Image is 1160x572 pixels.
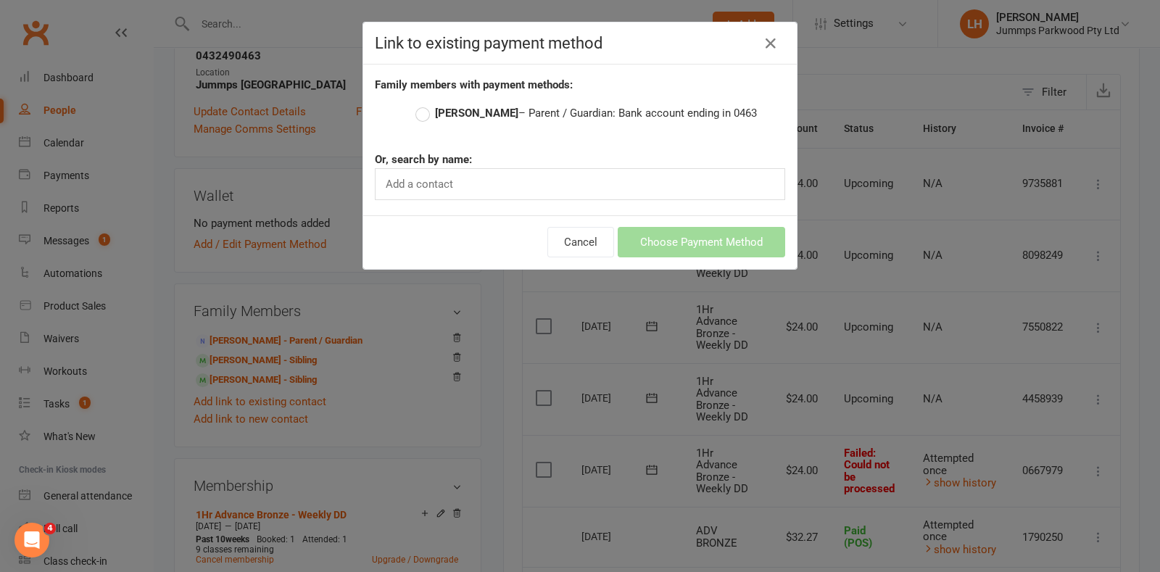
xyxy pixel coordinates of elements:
[14,523,49,558] iframe: Intercom live chat
[375,153,472,166] strong: Or, search by name:
[384,175,458,194] input: Add a contact
[375,78,573,91] strong: Family members with payment methods:
[435,107,518,120] strong: [PERSON_NAME]
[415,104,757,122] label: – Parent / Guardian: Bank account ending in 0463
[44,523,56,534] span: 4
[547,227,614,257] button: Cancel
[375,34,785,52] h4: Link to existing payment method
[759,32,782,55] button: Close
